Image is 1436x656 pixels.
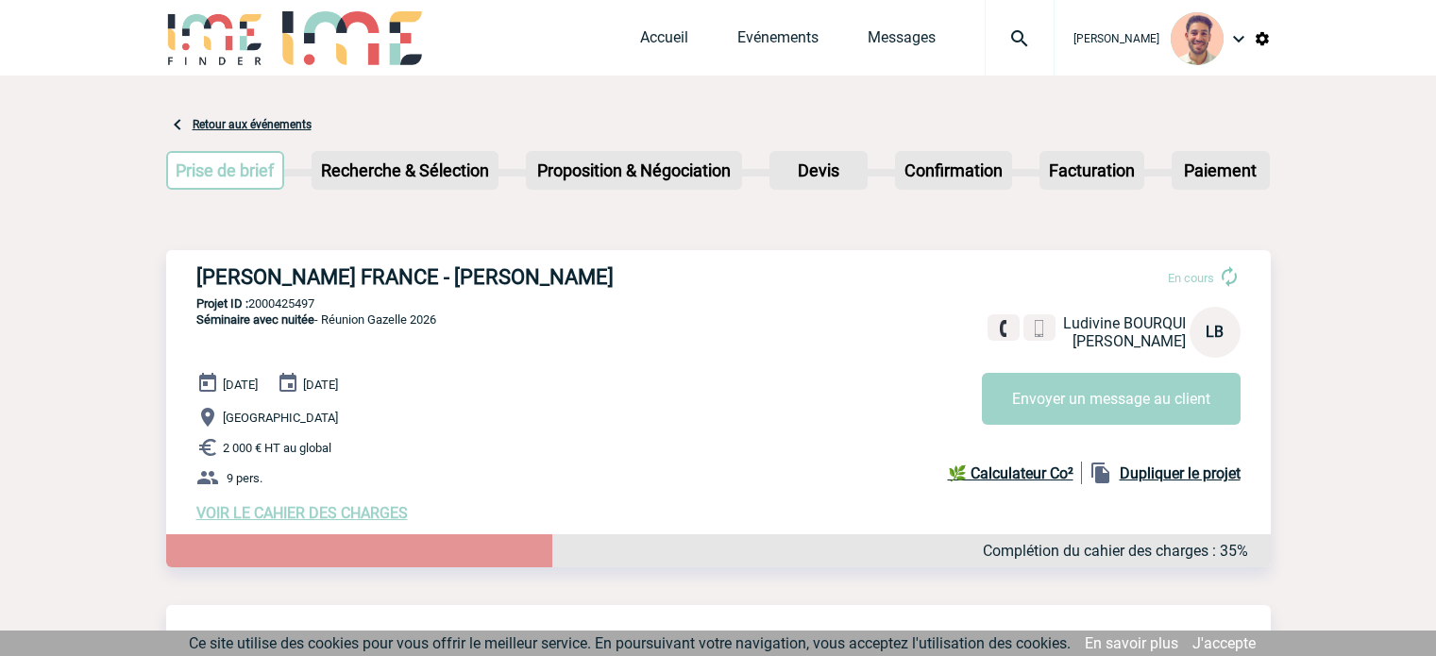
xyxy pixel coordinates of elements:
p: Devis [771,153,866,188]
a: Accueil [640,28,688,55]
img: IME-Finder [166,11,264,65]
span: [PERSON_NAME] [1073,32,1159,45]
p: Proposition & Négociation [528,153,740,188]
span: LB [1206,323,1224,341]
p: 2000425497 [166,296,1271,311]
img: portable.png [1031,320,1048,337]
p: Confirmation [897,153,1010,188]
span: - Réunion Gazelle 2026 [196,312,436,327]
span: En cours [1168,271,1214,285]
p: Paiement [1174,153,1268,188]
span: Ludivine BOURQUI [1063,314,1186,332]
img: fixe.png [995,320,1012,337]
a: Messages [868,28,936,55]
a: 🌿 Calculateur Co² [948,462,1082,484]
a: En savoir plus [1085,634,1178,652]
a: VOIR LE CAHIER DES CHARGES [196,504,408,522]
h3: [PERSON_NAME] FRANCE - [PERSON_NAME] [196,265,763,289]
a: Evénements [737,28,819,55]
img: file_copy-black-24dp.png [1090,462,1112,484]
b: Dupliquer le projet [1120,464,1241,482]
b: 🌿 Calculateur Co² [948,464,1073,482]
span: [GEOGRAPHIC_DATA] [223,411,338,425]
span: 2 000 € HT au global [223,441,331,455]
span: [DATE] [303,378,338,392]
span: [PERSON_NAME] [1073,332,1186,350]
p: Prise de brief [168,153,283,188]
span: Ce site utilise des cookies pour vous offrir le meilleur service. En poursuivant votre navigation... [189,634,1071,652]
b: Projet ID : [196,296,248,311]
span: 9 pers. [227,471,262,485]
p: Facturation [1041,153,1142,188]
button: Envoyer un message au client [982,373,1241,425]
p: Recherche & Sélection [313,153,497,188]
span: [DATE] [223,378,258,392]
a: Retour aux événements [193,118,312,131]
span: Séminaire avec nuitée [196,312,314,327]
img: 132114-0.jpg [1171,12,1224,65]
a: J'accepte [1192,634,1256,652]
